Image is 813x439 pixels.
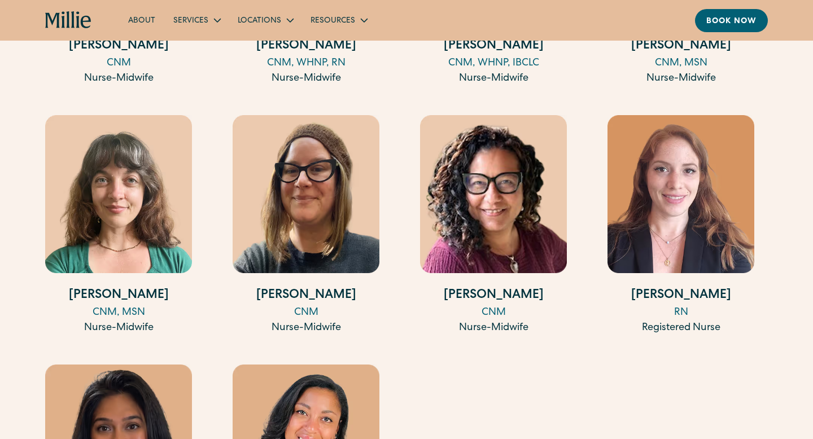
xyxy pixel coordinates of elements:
[311,15,355,27] div: Resources
[607,115,754,336] a: [PERSON_NAME]RNRegistered Nurse
[420,37,567,56] h4: [PERSON_NAME]
[233,287,379,305] h4: [PERSON_NAME]
[607,321,754,336] div: Registered Nurse
[420,115,567,336] a: [PERSON_NAME]CNMNurse-Midwife
[45,115,192,336] a: [PERSON_NAME]CNM, MSNNurse-Midwife
[420,287,567,305] h4: [PERSON_NAME]
[233,71,379,86] div: Nurse-Midwife
[420,305,567,321] div: CNM
[607,37,754,56] h4: [PERSON_NAME]
[229,11,301,29] div: Locations
[607,287,754,305] h4: [PERSON_NAME]
[233,321,379,336] div: Nurse-Midwife
[420,71,567,86] div: Nurse-Midwife
[607,71,754,86] div: Nurse-Midwife
[164,11,229,29] div: Services
[233,115,379,336] a: [PERSON_NAME]CNMNurse-Midwife
[233,37,379,56] h4: [PERSON_NAME]
[420,56,567,71] div: CNM, WHNP, IBCLC
[607,305,754,321] div: RN
[420,321,567,336] div: Nurse-Midwife
[233,305,379,321] div: CNM
[45,71,192,86] div: Nurse-Midwife
[45,287,192,305] h4: [PERSON_NAME]
[173,15,208,27] div: Services
[695,9,768,32] a: Book now
[607,56,754,71] div: CNM, MSN
[45,37,192,56] h4: [PERSON_NAME]
[238,15,281,27] div: Locations
[233,56,379,71] div: CNM, WHNP, RN
[119,11,164,29] a: About
[706,16,757,28] div: Book now
[45,56,192,71] div: CNM
[301,11,375,29] div: Resources
[45,11,92,29] a: home
[45,305,192,321] div: CNM, MSN
[45,321,192,336] div: Nurse-Midwife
